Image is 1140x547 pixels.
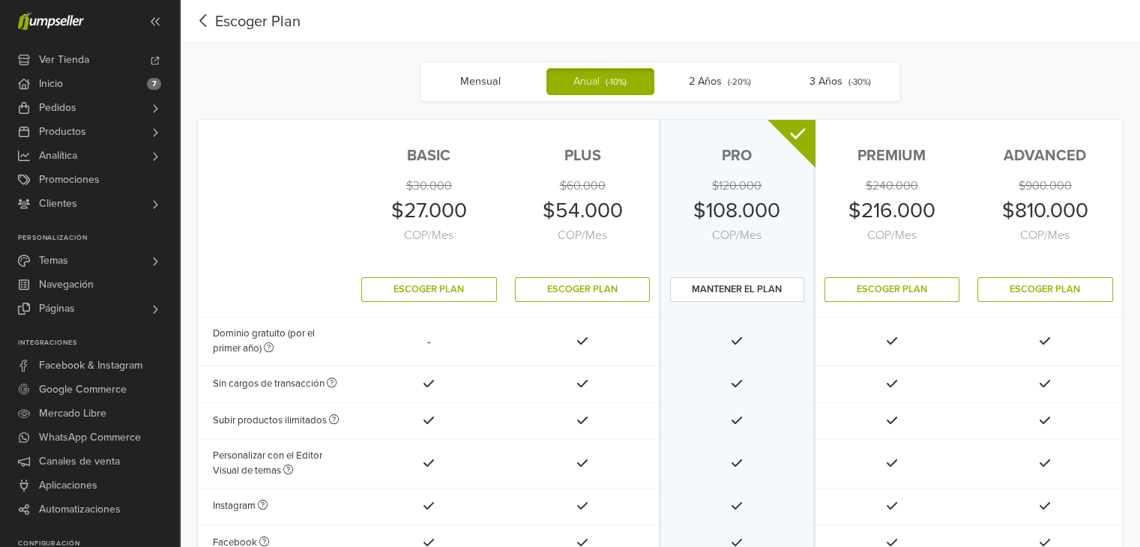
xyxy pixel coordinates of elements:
span: COP / Mes [670,226,804,244]
p: Personalización [18,234,179,243]
div: $216.000 [824,195,959,244]
span: Productos [39,120,86,144]
del: $30.000 [406,178,452,193]
span: COP / Mes [361,226,498,244]
button: Escoger Plan [824,277,959,302]
span: Canales de venta [39,450,120,474]
div: $810.000 [977,195,1114,244]
div: $108.000 [670,195,804,244]
button: Escoger Plan [515,277,650,302]
span: Navegación [39,273,94,297]
span: Facebook & Instagram [39,354,142,378]
span: Ver Tienda [39,48,89,72]
p: Integraciones [18,339,179,348]
label: Anual [546,68,654,95]
label: Mensual [426,68,534,95]
td: - [352,317,507,366]
button: Escoger Plan [192,10,301,33]
span: COP / Mes [977,226,1114,244]
div: PREMIUM [824,147,959,165]
label: 3 Años [786,68,894,95]
div: $27.000 [361,195,498,244]
span: Personalizar con el Editor Visual de temas [213,450,322,477]
span: Subir productos ilimitados [213,414,339,426]
span: Sin cargos de transacción [213,378,337,390]
span: Mercado Libre [39,402,106,426]
span: Google Commerce [39,378,127,402]
span: Promociones [39,168,100,192]
del: $60.000 [560,178,606,193]
span: WhatsApp Commerce [39,426,141,450]
del: $900.000 [1019,178,1072,193]
span: Escoger Plan [215,10,301,33]
div: PLUS [515,147,650,165]
div: ADVANCED [977,147,1114,165]
button: Escoger Plan [361,277,498,302]
small: (- 20 %) [728,76,751,87]
div: PRO [670,147,804,165]
del: $240.000 [866,178,918,193]
span: COP / Mes [824,226,959,244]
button: mantener el plan [670,277,804,302]
span: Aplicaciones [39,474,97,498]
span: Páginas [39,297,75,321]
span: Automatizaciones [39,498,121,522]
span: Temas [39,249,68,273]
div: BASIC [361,147,498,165]
span: Pedidos [39,96,76,120]
div: $54.000 [515,195,650,244]
span: Analítica [39,144,77,168]
span: Instagram [213,500,268,512]
label: 2 Años [666,68,774,95]
del: $120.000 [712,178,761,193]
span: Inicio [39,72,63,96]
small: (- 10 %) [606,76,627,87]
span: Clientes [39,192,77,216]
span: 7 [147,78,161,90]
span: COP / Mes [515,226,650,244]
small: (- 30 %) [848,76,871,87]
span: Dominio gratuito (por el primer año) [213,327,315,354]
button: Escoger Plan [977,277,1114,302]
